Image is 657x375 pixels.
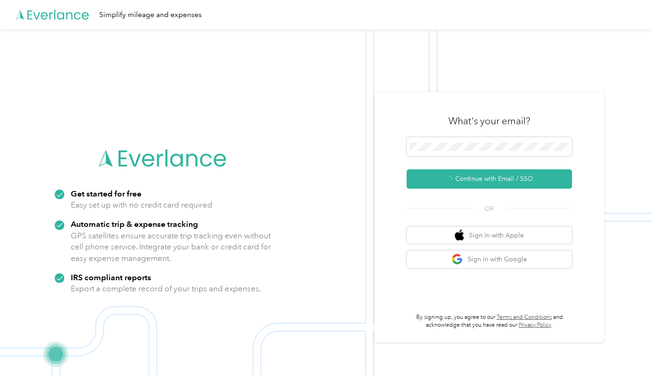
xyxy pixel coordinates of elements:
span: OR [473,204,505,213]
a: Terms and Conditions [497,314,552,321]
strong: Get started for free [71,189,142,198]
img: apple logo [455,230,464,241]
button: apple logoSign in with Apple [407,226,572,244]
p: GPS satellites ensure accurate trip tracking even without cell phone service. Integrate your bank... [71,230,272,264]
div: Simplify mileage and expenses [99,9,202,21]
strong: IRS compliant reports [71,272,151,282]
img: google logo [452,254,463,265]
button: google logoSign in with Google [407,250,572,268]
p: Easy set up with no credit card required [71,199,212,211]
h3: What's your email? [448,115,530,127]
button: Continue with Email / SSO [407,169,572,189]
strong: Automatic trip & expense tracking [71,219,198,229]
p: Export a complete record of your trips and expenses. [71,283,261,294]
a: Privacy Policy [519,322,551,329]
p: By signing up, you agree to our and acknowledge that you have read our . [407,313,572,329]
